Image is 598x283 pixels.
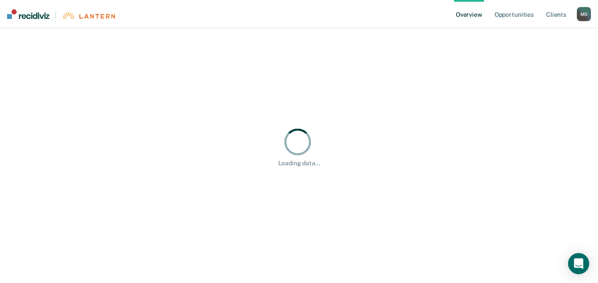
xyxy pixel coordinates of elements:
div: M D [577,7,591,21]
button: MD [577,7,591,21]
div: Loading data... [278,160,320,167]
img: Recidiviz [7,9,49,19]
div: Open Intercom Messenger [568,253,589,274]
a: | [7,9,115,19]
span: | [49,11,62,19]
img: Lantern [62,12,115,19]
